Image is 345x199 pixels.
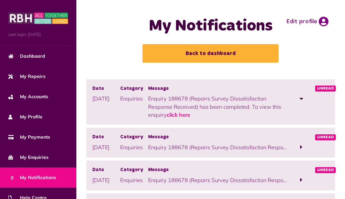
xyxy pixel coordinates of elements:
[315,134,336,140] span: Unread
[8,93,48,100] span: My Accounts
[92,176,120,184] p: [DATE]
[8,174,56,181] span: My Notifications
[8,73,45,80] span: My Repairs
[167,111,190,118] a: click here
[120,166,148,174] span: Category
[120,95,148,102] p: Enquiries
[8,134,50,141] span: My Payments
[148,176,287,184] p: Enquiry 188678 (Repairs Survey Dissatisfaction Response Received) has been completed. To view thi...
[8,12,68,25] img: MyRBH
[315,86,336,92] span: Unread
[92,85,120,93] span: Date
[148,85,287,93] span: Message
[120,134,148,141] span: Category
[8,32,68,37] span: Last login: [DATE]
[8,53,45,60] span: Dashboard
[148,95,287,119] p: Enquiry 188678 (Repairs Survey Dissatisfaction Response Received) has been completed. To view thi...
[148,143,287,151] p: Enquiry 188678 (Repairs Survey Dissatisfaction Response Received) has been completed. To view thi...
[8,113,43,120] span: My Profile
[142,44,279,63] a: Back to dashboard
[8,174,16,181] span: 0
[92,166,120,174] span: Date
[120,85,148,93] span: Category
[315,167,336,173] span: Unread
[108,17,314,36] h1: My Notifications
[8,154,48,161] span: My Enquiries
[120,176,148,184] p: Enquiries
[286,17,328,27] a: Edit profile
[148,134,287,141] span: Message
[148,166,287,174] span: Message
[92,143,120,151] p: [DATE]
[120,143,148,151] p: Enquiries
[92,134,120,141] span: Date
[92,95,120,102] p: [DATE]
